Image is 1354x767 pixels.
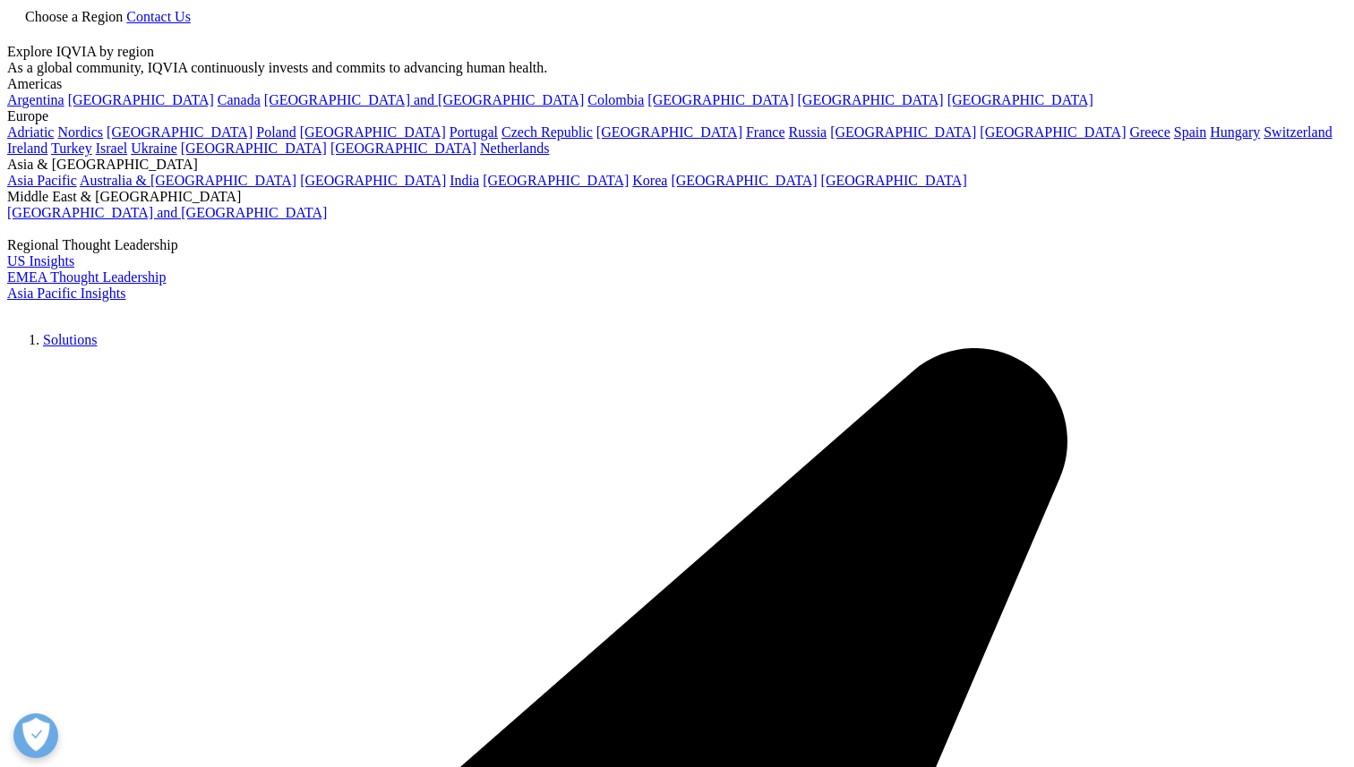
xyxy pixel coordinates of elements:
a: [GEOGRAPHIC_DATA] [821,173,967,188]
a: [GEOGRAPHIC_DATA] [947,92,1093,107]
a: [GEOGRAPHIC_DATA] and [GEOGRAPHIC_DATA] [7,205,327,220]
a: [GEOGRAPHIC_DATA] and [GEOGRAPHIC_DATA] [264,92,584,107]
a: [GEOGRAPHIC_DATA] [330,141,476,156]
a: Korea [632,173,667,188]
a: India [450,173,479,188]
div: Europe [7,108,1347,124]
a: Contact Us [126,9,191,24]
a: [GEOGRAPHIC_DATA] [980,124,1126,140]
a: Greece [1129,124,1170,140]
div: As a global community, IQVIA continuously invests and commits to advancing human health. [7,60,1347,76]
a: Poland [256,124,296,140]
a: Ireland [7,141,47,156]
a: Netherlands [480,141,549,156]
a: Turkey [51,141,92,156]
a: Israel [96,141,128,156]
a: Canada [218,92,261,107]
a: Asia Pacific [7,173,77,188]
a: [GEOGRAPHIC_DATA] [300,124,446,140]
a: Solutions [43,332,97,347]
a: [GEOGRAPHIC_DATA] [830,124,976,140]
div: Middle East & [GEOGRAPHIC_DATA] [7,189,1347,205]
a: [GEOGRAPHIC_DATA] [483,173,629,188]
a: Ukraine [131,141,177,156]
a: Australia & [GEOGRAPHIC_DATA] [80,173,296,188]
a: [GEOGRAPHIC_DATA] [671,173,817,188]
span: Choose a Region [25,9,123,24]
a: Portugal [450,124,498,140]
a: [GEOGRAPHIC_DATA] [647,92,793,107]
a: France [746,124,785,140]
a: Adriatic [7,124,54,140]
a: Switzerland [1264,124,1332,140]
a: Colombia [587,92,644,107]
a: US Insights [7,253,74,268]
a: [GEOGRAPHIC_DATA] [68,92,214,107]
a: Asia Pacific Insights [7,285,125,301]
a: [GEOGRAPHIC_DATA] [300,173,446,188]
div: Asia & [GEOGRAPHIC_DATA] [7,157,1347,173]
a: Hungary [1210,124,1260,140]
a: [GEOGRAPHIC_DATA] [596,124,742,140]
button: 打开偏好 [13,713,58,758]
div: Americas [7,76,1347,92]
a: Russia [789,124,827,140]
a: Argentina [7,92,64,107]
a: [GEOGRAPHIC_DATA] [181,141,327,156]
a: EMEA Thought Leadership [7,269,166,285]
a: Nordics [57,124,103,140]
a: Czech Republic [501,124,593,140]
a: Spain [1174,124,1206,140]
a: [GEOGRAPHIC_DATA] [107,124,253,140]
div: Regional Thought Leadership [7,237,1347,253]
a: [GEOGRAPHIC_DATA] [798,92,944,107]
div: Explore IQVIA by region [7,44,1347,60]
